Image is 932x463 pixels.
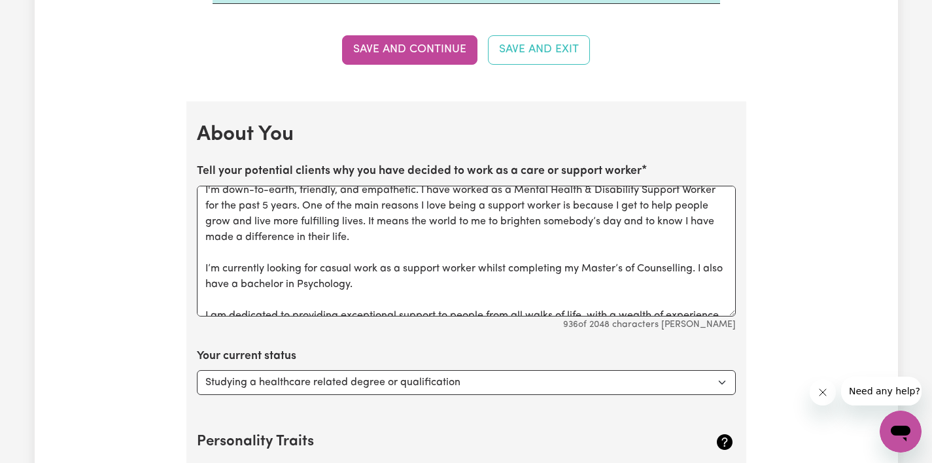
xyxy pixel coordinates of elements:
textarea: Hi, I'm [PERSON_NAME]! I'm down-to-earth, friendly, and empathetic. I have worked as a Mental Hea... [197,186,736,317]
iframe: Close message [810,379,836,405]
iframe: Message from company [841,377,922,405]
button: Save and Continue [342,35,477,64]
iframe: Button to launch messaging window [880,411,922,453]
button: Save and Exit [488,35,590,64]
h2: Personality Traits [197,434,646,451]
h2: About You [197,122,736,147]
small: 936 of 2048 characters [PERSON_NAME] [563,320,736,330]
label: Your current status [197,348,296,365]
label: Tell your potential clients why you have decided to work as a care or support worker [197,163,642,180]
